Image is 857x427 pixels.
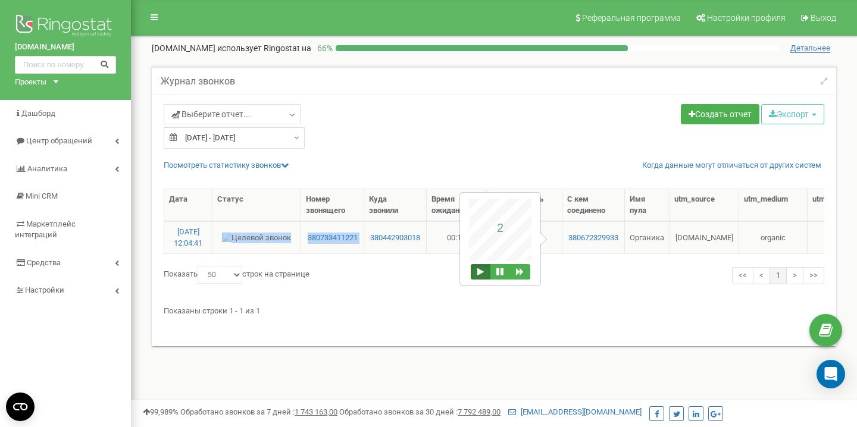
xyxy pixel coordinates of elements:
th: Имя пула [625,189,670,221]
div: Open Intercom Messenger [817,360,845,388]
a: [DATE] 12:04:41 [174,227,202,247]
span: Выход [811,13,836,23]
a: 380672329933 [567,233,620,244]
span: Реферальная программа [582,13,681,23]
span: Mini CRM [26,191,58,200]
td: [DOMAIN_NAME] [670,221,739,253]
th: С кем соединено [562,189,625,221]
u: 7 792 489,00 [458,407,501,416]
div: Проекты [15,77,46,88]
a: < [753,267,770,284]
a: 1 [770,267,787,284]
img: Целевой звонок [222,233,291,244]
span: Настройки профиля [707,13,786,23]
select: Показатьстрок на странице [198,266,242,284]
div: Показаны строки 1 - 1 из 1 [164,301,824,317]
span: использует Ringostat на [217,43,311,53]
td: organic [739,221,808,253]
span: Обработано звонков за 30 дней : [339,407,501,416]
span: Маркетплейс интеграций [15,219,76,240]
th: utm_medium [739,189,808,221]
a: >> [803,267,824,284]
td: 00:11 [427,221,487,253]
td: Органика [625,221,670,253]
a: Посмотреть cтатистику звонков [164,161,289,169]
span: Выберите отчет... [171,108,251,120]
a: > [786,267,803,284]
button: Open CMP widget [6,393,35,421]
img: Ringostat logo [15,12,116,42]
p: 66 % [311,42,336,54]
p: 2 [486,221,515,235]
span: Центр обращений [26,136,92,145]
th: utm_source [670,189,739,221]
th: Статус [212,189,301,221]
th: Номер звонящего [301,189,364,221]
label: Показать строк на странице [164,266,309,284]
u: 1 743 163,00 [295,407,337,416]
th: Длительность звонка [487,189,562,221]
span: 99,989% [143,407,179,416]
h5: Журнал звонков [161,76,235,87]
a: [EMAIL_ADDRESS][DOMAIN_NAME] [508,407,642,416]
span: Настройки [25,285,64,294]
span: Средства [27,258,61,267]
a: Выберите отчет... [164,104,301,124]
th: Дата [164,189,212,221]
a: << [732,267,753,284]
th: Куда звонили [364,189,426,221]
input: Поиск по номеру [15,56,116,74]
a: [DOMAIN_NAME] [15,42,116,53]
a: Когда данные могут отличаться от других систем [642,160,821,171]
span: Аналитика [27,164,67,173]
a: 380442903018 [369,233,421,244]
p: [DOMAIN_NAME] [152,42,311,54]
span: Детальнее [790,43,830,53]
button: Экспорт [761,104,824,124]
th: Время ожидания [427,189,487,221]
a: 380733411221 [306,233,359,244]
span: Обработано звонков за 7 дней : [180,407,337,416]
span: Дашборд [21,109,55,118]
a: Создать отчет [681,104,759,124]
